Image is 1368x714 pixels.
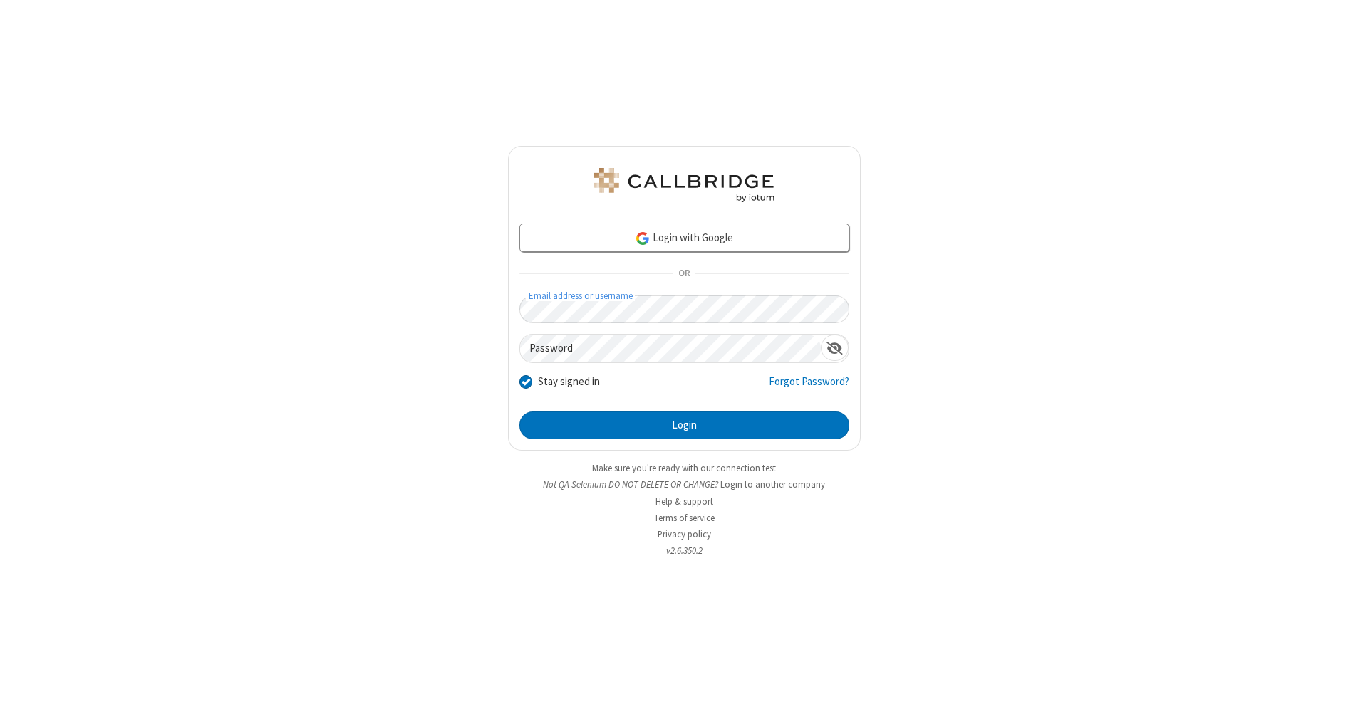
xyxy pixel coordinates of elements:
li: Not QA Selenium DO NOT DELETE OR CHANGE? [508,478,861,491]
li: v2.6.350.2 [508,544,861,557]
a: Make sure you're ready with our connection test [592,462,776,474]
a: Privacy policy [658,528,711,540]
img: google-icon.png [635,231,651,246]
input: Email address or username [519,295,849,323]
input: Password [520,335,821,362]
label: Stay signed in [538,374,600,390]
div: Show password [821,335,849,361]
button: Login to another company [720,478,825,491]
button: Login [519,411,849,440]
a: Forgot Password? [769,374,849,401]
a: Help & support [655,495,713,508]
a: Login with Google [519,224,849,252]
a: Terms of service [654,512,715,524]
img: QA Selenium DO NOT DELETE OR CHANGE [591,168,777,202]
span: OR [673,264,695,284]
